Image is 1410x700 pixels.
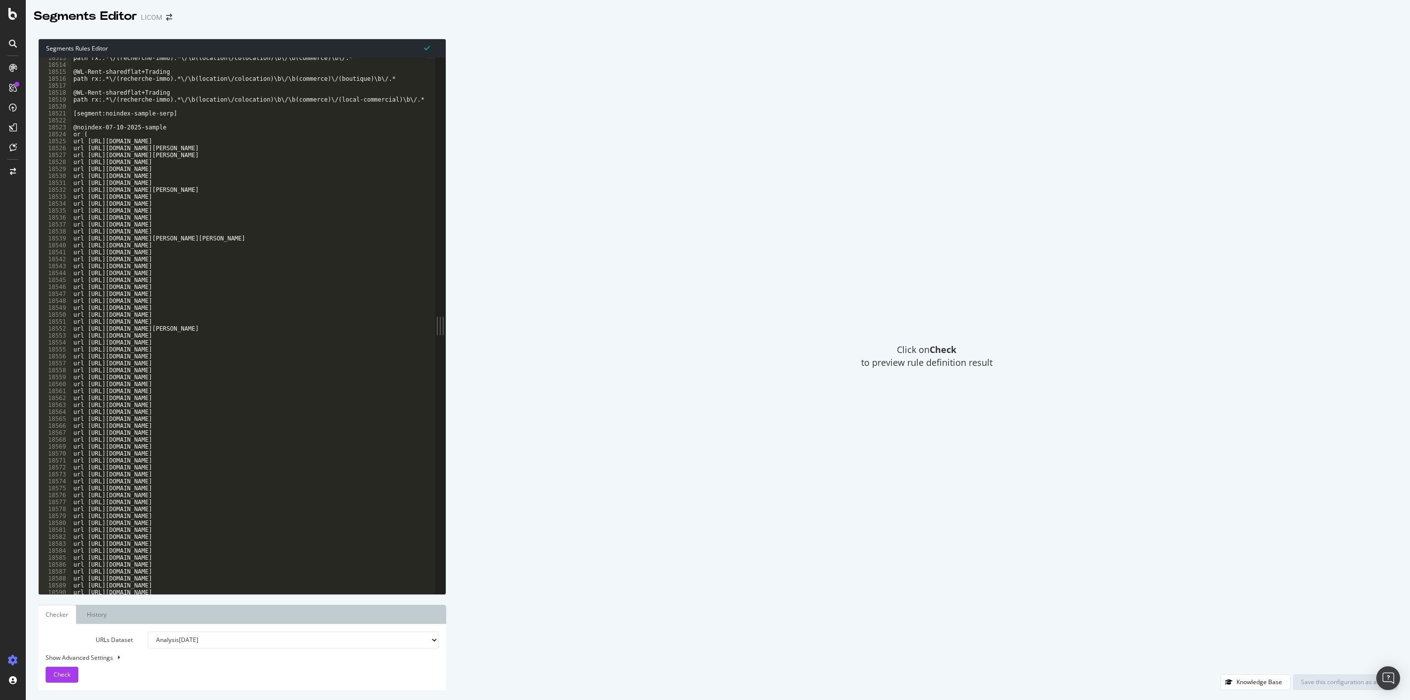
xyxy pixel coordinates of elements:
[39,39,446,58] div: Segments Rules Editor
[38,605,76,624] a: Checker
[424,43,430,53] span: Syntax is valid
[39,360,71,367] div: 18557
[39,318,71,325] div: 18551
[39,429,71,436] div: 18567
[39,145,71,152] div: 18526
[39,82,71,89] div: 18517
[39,270,71,277] div: 18544
[39,471,71,478] div: 18573
[1376,666,1400,690] div: Open Intercom Messenger
[39,381,71,388] div: 18560
[39,485,71,492] div: 18575
[1221,678,1291,686] a: Knowledge Base
[1236,678,1282,686] div: Knowledge Base
[39,395,71,402] div: 18562
[39,117,71,124] div: 18522
[39,554,71,561] div: 18585
[39,408,71,415] div: 18564
[39,311,71,318] div: 18550
[39,179,71,186] div: 18531
[39,402,71,408] div: 18563
[39,374,71,381] div: 18559
[39,68,71,75] div: 18515
[39,589,71,596] div: 18590
[39,520,71,526] div: 18580
[166,14,172,21] div: arrow-right-arrow-left
[54,670,70,679] span: Check
[39,291,71,297] div: 18547
[39,436,71,443] div: 18568
[39,492,71,499] div: 18576
[39,443,71,450] div: 18569
[1301,678,1390,686] div: Save this configuration as active
[39,478,71,485] div: 18574
[39,353,71,360] div: 18556
[39,193,71,200] div: 18533
[39,284,71,291] div: 18546
[39,242,71,249] div: 18540
[39,457,71,464] div: 18571
[39,173,71,179] div: 18530
[39,55,71,61] div: 18513
[39,297,71,304] div: 18548
[46,667,78,683] button: Check
[39,152,71,159] div: 18527
[39,138,71,145] div: 18525
[39,186,71,193] div: 18532
[39,159,71,166] div: 18528
[39,61,71,68] div: 18514
[38,653,431,662] div: Show Advanced Settings
[39,277,71,284] div: 18545
[39,547,71,554] div: 18584
[39,214,71,221] div: 18536
[39,367,71,374] div: 18558
[39,422,71,429] div: 18566
[39,533,71,540] div: 18582
[39,304,71,311] div: 18549
[38,632,140,648] label: URLs Dataset
[39,263,71,270] div: 18543
[39,388,71,395] div: 18561
[34,8,137,25] div: Segments Editor
[39,575,71,582] div: 18588
[39,339,71,346] div: 18554
[861,344,993,369] span: Click on to preview rule definition result
[39,325,71,332] div: 18552
[39,568,71,575] div: 18587
[39,221,71,228] div: 18537
[39,582,71,589] div: 18589
[39,103,71,110] div: 18520
[39,131,71,138] div: 18524
[39,75,71,82] div: 18516
[39,207,71,214] div: 18535
[1221,674,1291,690] button: Knowledge Base
[39,540,71,547] div: 18583
[39,124,71,131] div: 18523
[1293,674,1398,690] button: Save this configuration as active
[39,526,71,533] div: 18581
[39,346,71,353] div: 18555
[39,499,71,506] div: 18577
[39,415,71,422] div: 18565
[930,344,956,355] strong: Check
[39,464,71,471] div: 18572
[39,235,71,242] div: 18539
[141,12,162,22] div: LICOM
[39,110,71,117] div: 18521
[39,506,71,513] div: 18578
[39,561,71,568] div: 18586
[39,89,71,96] div: 18518
[39,249,71,256] div: 18541
[39,332,71,339] div: 18553
[39,450,71,457] div: 18570
[39,96,71,103] div: 18519
[39,256,71,263] div: 18542
[39,228,71,235] div: 18538
[39,200,71,207] div: 18534
[39,513,71,520] div: 18579
[39,166,71,173] div: 18529
[79,605,115,624] a: History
